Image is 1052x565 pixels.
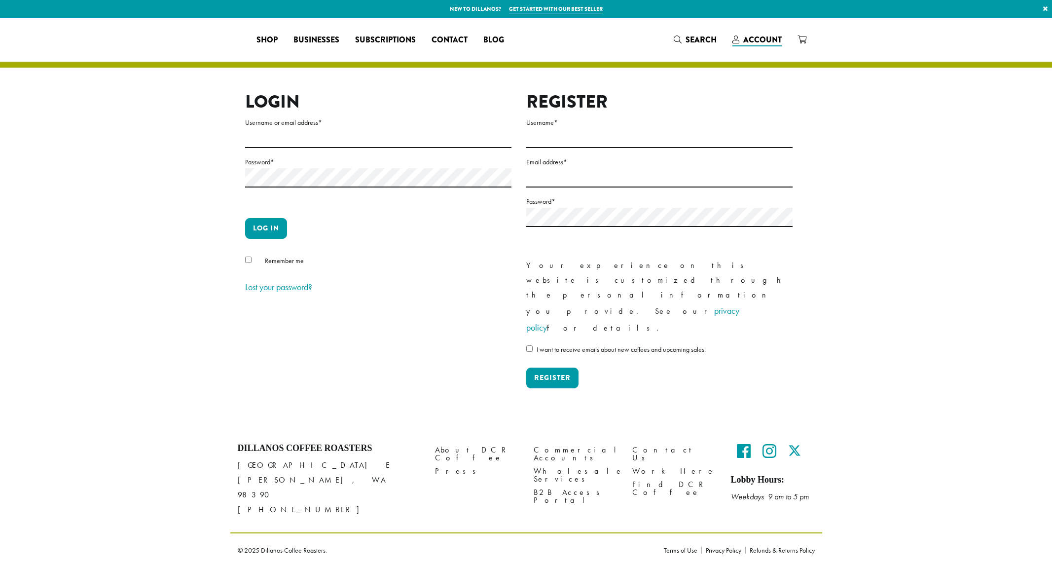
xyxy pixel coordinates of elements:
button: Register [526,368,579,388]
a: B2B Access Portal [534,486,617,507]
a: Shop [249,32,286,48]
a: About DCR Coffee [435,443,519,464]
span: Shop [256,34,278,46]
a: Press [435,465,519,478]
a: Privacy Policy [701,547,745,554]
label: Username or email address [245,116,511,129]
button: Log in [245,218,287,239]
span: Account [743,34,782,45]
em: Weekdays 9 am to 5 pm [731,491,809,502]
p: [GEOGRAPHIC_DATA] E [PERSON_NAME], WA 98390 [PHONE_NUMBER] [238,458,420,517]
a: Get started with our best seller [509,5,603,13]
a: Wholesale Services [534,465,617,486]
span: Blog [483,34,504,46]
label: Username [526,116,793,129]
a: Search [666,32,725,48]
label: Password [526,195,793,208]
h2: Login [245,91,511,113]
span: I want to receive emails about new coffees and upcoming sales. [537,345,706,354]
a: Work Here [632,465,716,478]
p: © 2025 Dillanos Coffee Roasters. [238,547,649,554]
label: Password [245,156,511,168]
span: Contact [432,34,468,46]
h2: Register [526,91,793,113]
a: Terms of Use [664,547,701,554]
a: privacy policy [526,305,739,333]
input: I want to receive emails about new coffees and upcoming sales. [526,345,533,352]
label: Email address [526,156,793,168]
p: Your experience on this website is customized through the personal information you provide. See o... [526,258,793,336]
a: Commercial Accounts [534,443,617,464]
span: Subscriptions [355,34,416,46]
a: Find DCR Coffee [632,478,716,499]
a: Lost your password? [245,281,312,293]
h4: Dillanos Coffee Roasters [238,443,420,454]
a: Contact Us [632,443,716,464]
a: Refunds & Returns Policy [745,547,815,554]
h5: Lobby Hours: [731,475,815,486]
span: Search [686,34,717,45]
span: Businesses [293,34,339,46]
span: Remember me [265,256,304,265]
